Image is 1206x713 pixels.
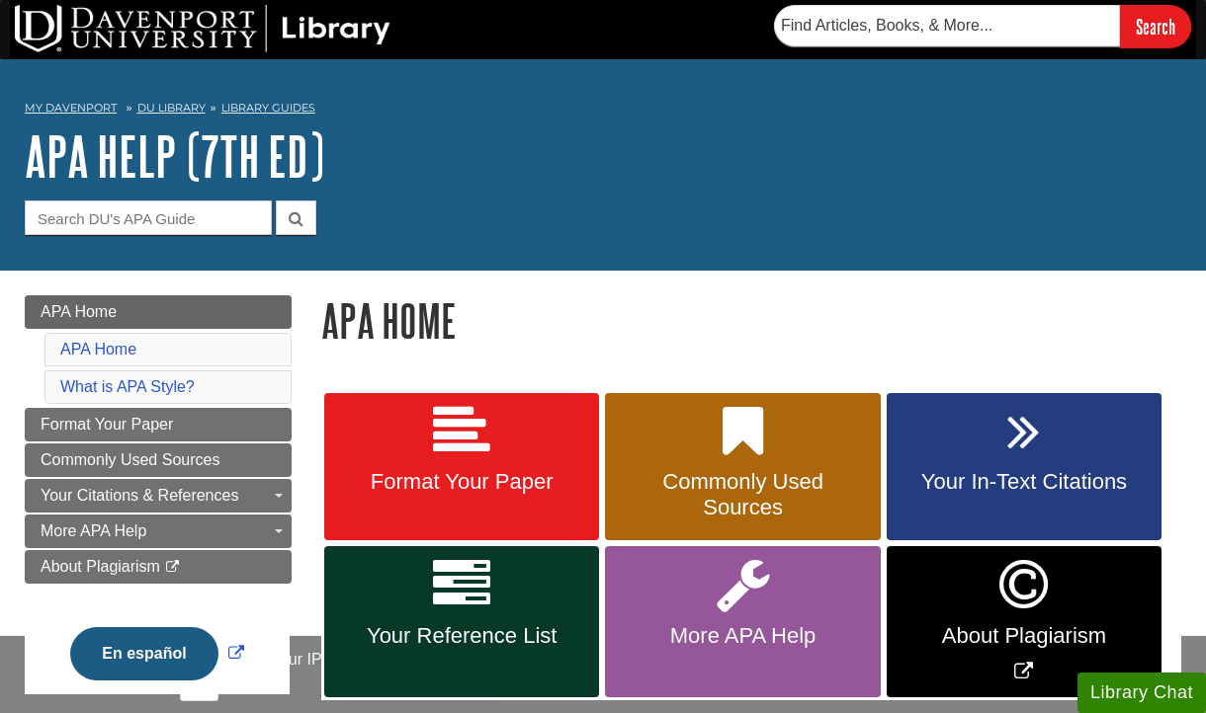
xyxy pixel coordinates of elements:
[887,546,1162,697] a: Link opens in new window
[41,558,160,575] span: About Plagiarism
[902,469,1147,495] span: Your In-Text Citations
[41,487,238,504] span: Your Citations & References
[25,125,324,187] a: APA Help (7th Ed)
[25,550,292,584] a: About Plagiarism
[60,378,195,395] a: What is APA Style?
[25,95,1181,126] nav: breadcrumb
[25,479,292,513] a: Your Citations & References
[25,200,272,235] input: Search DU's APA Guide
[902,623,1147,649] span: About Plagiarism
[25,100,117,117] a: My Davenport
[164,561,181,574] i: This link opens in a new window
[41,303,117,320] span: APA Home
[1120,5,1191,47] input: Search
[605,546,880,697] a: More APA Help
[887,393,1162,541] a: Your In-Text Citations
[339,469,584,495] span: Format Your Paper
[324,546,599,697] a: Your Reference List
[774,5,1191,47] form: Searches DU Library's articles, books, and more
[324,393,599,541] a: Format Your Paper
[321,295,1181,346] h1: APA Home
[339,623,584,649] span: Your Reference List
[25,443,292,477] a: Commonly Used Sources
[605,393,880,541] a: Commonly Used Sources
[620,469,865,520] span: Commonly Used Sources
[60,341,136,357] a: APA Home
[221,101,315,115] a: Library Guides
[25,295,292,329] a: APA Home
[620,623,865,649] span: More APA Help
[25,408,292,441] a: Format Your Paper
[41,416,173,433] span: Format Your Paper
[41,451,219,468] span: Commonly Used Sources
[15,5,390,52] img: DU Library
[1077,673,1206,713] button: Library Chat
[25,515,292,548] a: More APA Help
[65,645,248,662] a: Link opens in new window
[774,5,1120,46] input: Find Articles, Books, & More...
[41,522,146,539] span: More APA Help
[70,627,217,680] button: En español
[137,101,206,115] a: DU Library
